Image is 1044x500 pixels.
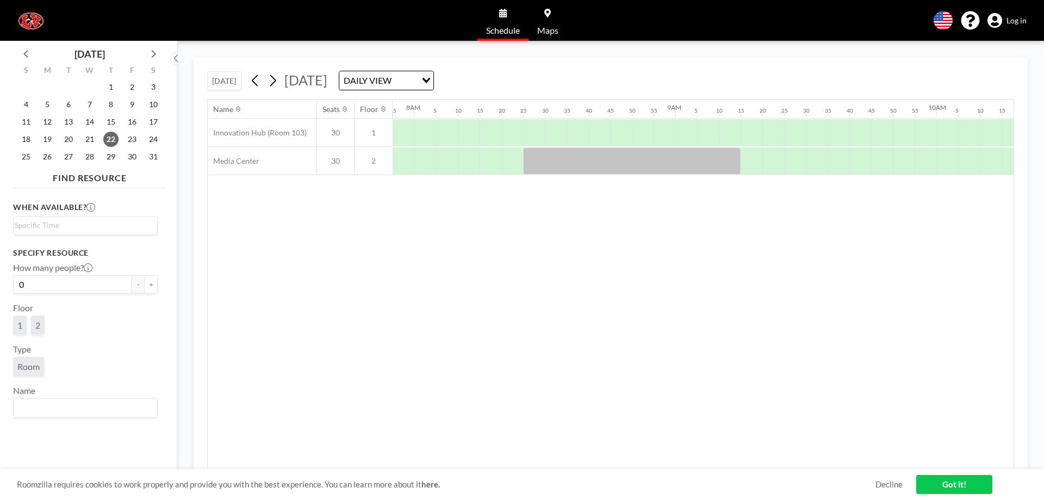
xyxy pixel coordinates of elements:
span: Tuesday, January 20, 2026 [61,132,76,147]
div: 20 [499,107,505,114]
button: [DATE] [207,71,241,90]
span: Tuesday, January 13, 2026 [61,114,76,129]
span: Wednesday, January 28, 2026 [82,149,97,164]
div: 15 [738,107,744,114]
button: + [145,275,158,294]
div: Floor [360,104,378,114]
span: Innovation Hub (Room 103) [208,128,307,138]
span: Thursday, January 8, 2026 [103,97,119,112]
span: Thursday, January 15, 2026 [103,114,119,129]
span: Sunday, January 11, 2026 [18,114,34,129]
span: Tuesday, January 27, 2026 [61,149,76,164]
div: Search for option [14,217,157,233]
span: Media Center [208,156,259,166]
div: 5 [694,107,698,114]
span: Thursday, January 29, 2026 [103,149,119,164]
span: Saturday, January 3, 2026 [146,79,161,95]
div: 55 [912,107,918,114]
div: S [16,64,37,78]
div: 45 [868,107,875,114]
span: 2 [35,320,40,331]
span: Wednesday, January 14, 2026 [82,114,97,129]
div: 5 [955,107,959,114]
div: [DATE] [74,46,105,61]
input: Search for option [15,401,151,415]
span: Saturday, January 17, 2026 [146,114,161,129]
span: 1 [355,128,393,138]
span: Saturday, January 24, 2026 [146,132,161,147]
div: M [37,64,58,78]
span: 2 [355,156,393,166]
span: Monday, January 19, 2026 [40,132,55,147]
div: 8AM [406,103,420,112]
span: Friday, January 30, 2026 [125,149,140,164]
span: Monday, January 12, 2026 [40,114,55,129]
h3: Specify resource [13,248,158,258]
span: Friday, January 23, 2026 [125,132,140,147]
div: 25 [520,107,527,114]
a: here. [421,479,440,489]
span: Log in [1006,16,1027,26]
div: 35 [564,107,570,114]
div: 20 [760,107,766,114]
span: Thursday, January 1, 2026 [103,79,119,95]
label: How many people? [13,262,92,273]
a: Decline [875,479,903,490]
div: 5 [433,107,437,114]
span: DAILY VIEW [341,73,394,88]
input: Search for option [15,219,151,231]
span: 30 [317,128,354,138]
div: 15 [477,107,483,114]
div: 45 [607,107,614,114]
div: 25 [781,107,788,114]
div: 50 [629,107,636,114]
span: Tuesday, January 6, 2026 [61,97,76,112]
div: S [142,64,164,78]
div: 55 [390,107,396,114]
div: Seats [322,104,340,114]
span: [DATE] [284,72,327,88]
span: Friday, January 16, 2026 [125,114,140,129]
div: T [100,64,121,78]
input: Search for option [395,73,415,88]
div: 40 [586,107,592,114]
div: 55 [651,107,657,114]
label: Type [13,344,31,355]
span: 30 [317,156,354,166]
div: 30 [803,107,810,114]
a: Log in [987,13,1027,28]
span: Friday, January 2, 2026 [125,79,140,95]
div: Name [213,104,233,114]
span: Sunday, January 25, 2026 [18,149,34,164]
span: Sunday, January 4, 2026 [18,97,34,112]
button: - [132,275,145,294]
span: Thursday, January 22, 2026 [103,132,119,147]
span: Friday, January 9, 2026 [125,97,140,112]
div: T [58,64,79,78]
div: Search for option [14,399,157,417]
h4: FIND RESOURCE [13,168,166,183]
span: Monday, January 5, 2026 [40,97,55,112]
div: 35 [825,107,831,114]
label: Name [13,385,35,396]
div: 10AM [928,103,946,112]
div: 30 [542,107,549,114]
span: 1 [17,320,22,331]
span: Sunday, January 18, 2026 [18,132,34,147]
div: W [79,64,101,78]
div: 50 [890,107,897,114]
div: 40 [847,107,853,114]
img: organization-logo [17,10,45,32]
div: 10 [977,107,984,114]
div: Search for option [339,71,433,90]
span: Saturday, January 10, 2026 [146,97,161,112]
div: 9AM [667,103,681,112]
div: 10 [455,107,462,114]
span: Saturday, January 31, 2026 [146,149,161,164]
span: Wednesday, January 7, 2026 [82,97,97,112]
label: Floor [13,303,33,313]
a: Got it! [916,475,992,494]
div: 15 [999,107,1005,114]
span: Roomzilla requires cookies to work properly and provide you with the best experience. You can lea... [17,479,875,490]
span: Schedule [486,26,520,35]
